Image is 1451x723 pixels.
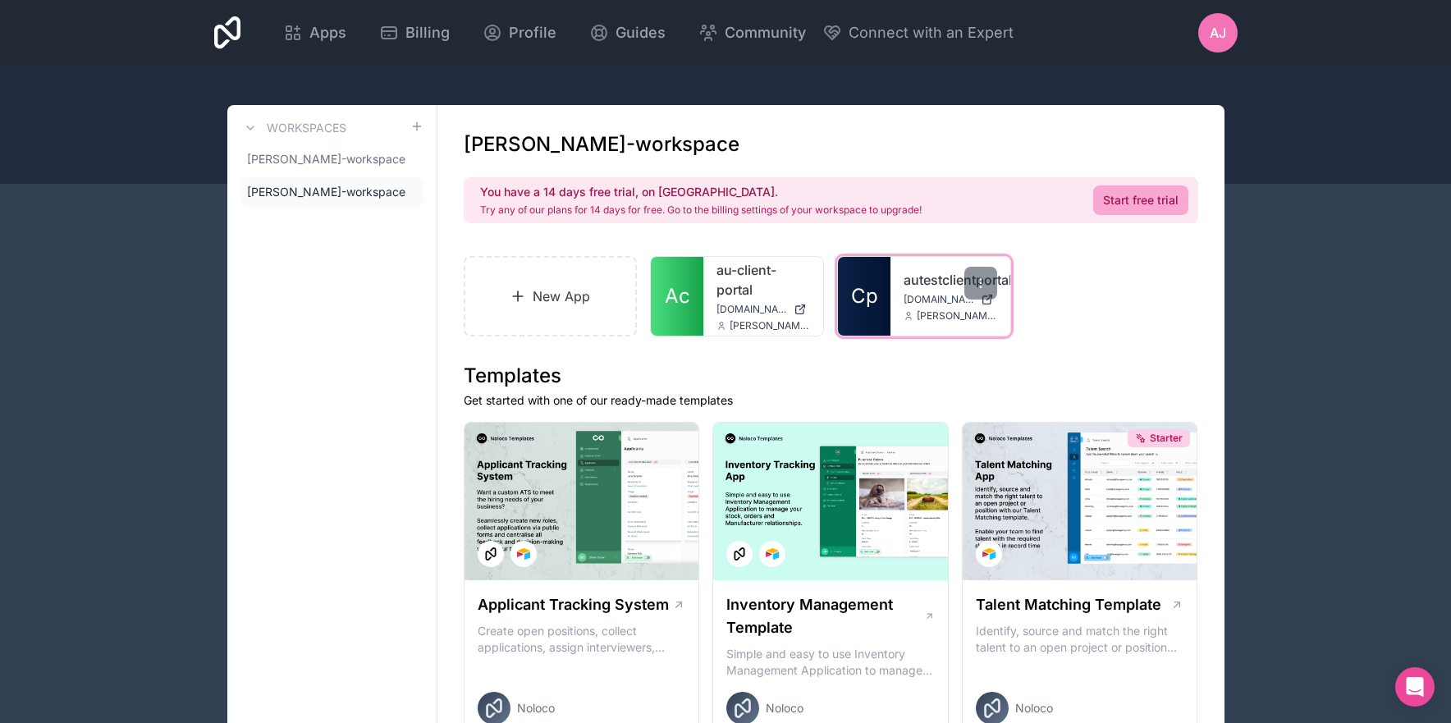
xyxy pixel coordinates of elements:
[685,15,819,51] a: Community
[1015,700,1053,716] span: Noloco
[469,15,570,51] a: Profile
[478,593,669,616] h1: Applicant Tracking System
[464,363,1198,389] h1: Templates
[576,15,679,51] a: Guides
[240,144,423,174] a: [PERSON_NAME]-workspace
[651,257,703,336] a: Ac
[309,21,346,44] span: Apps
[665,283,690,309] span: Ac
[480,204,922,217] p: Try any of our plans for 14 days for free. Go to the billing settings of your workspace to upgrade!
[267,120,346,136] h3: Workspaces
[766,700,803,716] span: Noloco
[766,547,779,561] img: Airtable Logo
[716,303,787,316] span: [DOMAIN_NAME]
[478,623,686,656] p: Create open positions, collect applications, assign interviewers, centralise candidate feedback a...
[849,21,1014,44] span: Connect with an Expert
[730,319,810,332] span: [PERSON_NAME][EMAIL_ADDRESS][PERSON_NAME][DOMAIN_NAME]
[904,293,974,306] span: [DOMAIN_NAME]
[904,270,997,290] a: autestclientportal
[982,547,996,561] img: Airtable Logo
[822,21,1014,44] button: Connect with an Expert
[509,21,556,44] span: Profile
[838,257,890,336] a: Cp
[1210,23,1226,43] span: AJ
[976,623,1184,656] p: Identify, source and match the right talent to an open project or position with our Talent Matchi...
[616,21,666,44] span: Guides
[1395,667,1435,707] div: Open Intercom Messenger
[517,700,555,716] span: Noloco
[716,303,810,316] a: [DOMAIN_NAME]
[517,547,530,561] img: Airtable Logo
[1093,185,1188,215] a: Start free trial
[917,309,997,323] span: [PERSON_NAME][EMAIL_ADDRESS][PERSON_NAME][DOMAIN_NAME]
[464,131,739,158] h1: [PERSON_NAME]-workspace
[851,283,878,309] span: Cp
[726,593,923,639] h1: Inventory Management Template
[480,184,922,200] h2: You have a 14 days free trial, on [GEOGRAPHIC_DATA].
[405,21,450,44] span: Billing
[976,593,1161,616] h1: Talent Matching Template
[726,646,935,679] p: Simple and easy to use Inventory Management Application to manage your stock, orders and Manufact...
[904,293,997,306] a: [DOMAIN_NAME]
[1150,432,1183,445] span: Starter
[464,392,1198,409] p: Get started with one of our ready-made templates
[716,260,810,300] a: au-client-portal
[366,15,463,51] a: Billing
[725,21,806,44] span: Community
[270,15,359,51] a: Apps
[464,256,638,336] a: New App
[247,151,405,167] span: [PERSON_NAME]-workspace
[247,184,405,200] span: [PERSON_NAME]-workspace
[240,177,423,207] a: [PERSON_NAME]-workspace
[240,118,346,138] a: Workspaces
